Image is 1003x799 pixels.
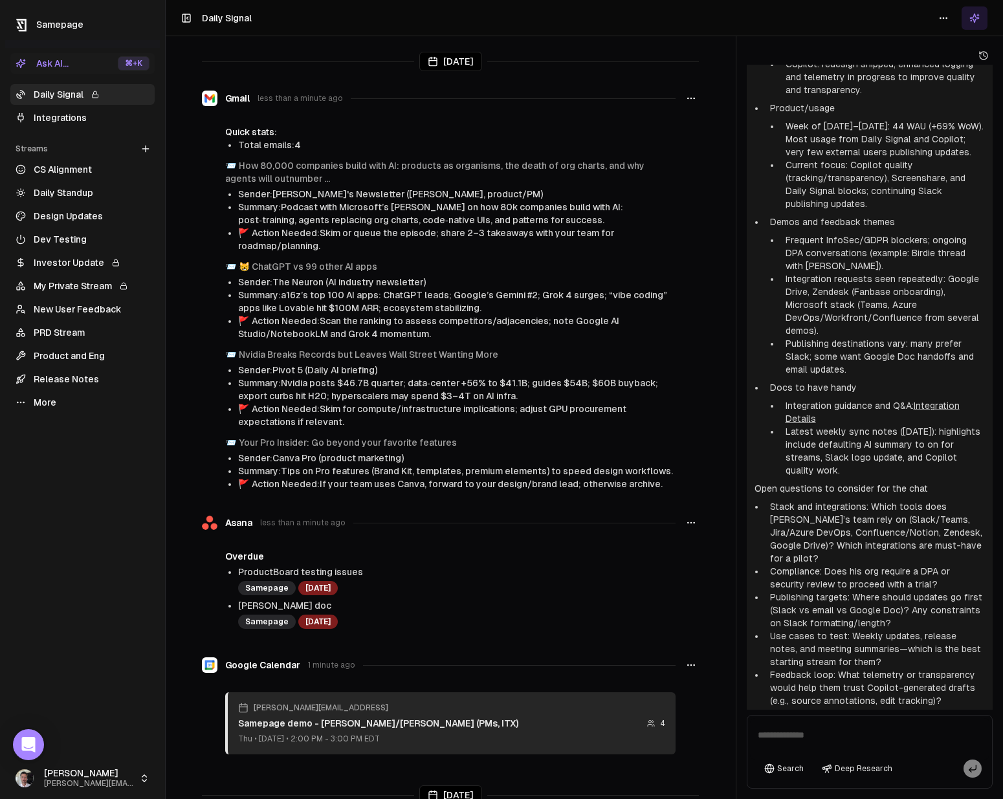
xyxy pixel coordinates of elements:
a: My Private Stream [10,276,155,296]
span: 4 [660,718,665,728]
a: Nvidia Breaks Records but Leaves Wall Street Wanting More [239,349,498,360]
a: ProductBoard testing issues [238,567,363,577]
span: flag [238,404,249,414]
li: Total emails: 4 [238,138,676,151]
span: flag [238,479,249,489]
li: Compliance: Does his org require a DPA or security review to proceed with a trial? [765,565,985,591]
li: Latest weekly sync notes ([DATE]): highlights include defaulting AI summary to on for streams, Sl... [780,425,985,477]
a: New User Feedback [10,299,155,320]
a: PRD Stream [10,322,155,343]
span: [PERSON_NAME][EMAIL_ADDRESS] [254,703,388,713]
a: Release Notes [10,369,155,389]
a: How 80,000 companies build with AI: products as organisms, the death of org charts, and why agent... [225,160,645,184]
a: Daily Signal [10,84,155,105]
li: Week of [DATE]–[DATE]: 44 WAU (+69% WoW). Most usage from Daily Signal and Copilot; very few exte... [780,120,985,159]
div: [DATE] [298,581,338,595]
img: Google Calendar [202,657,217,673]
li: Demos and feedback themes [765,215,985,376]
span: flag [238,316,249,326]
img: Asana [202,516,217,531]
div: [DATE] [298,615,338,629]
li: Sender: Pivot 5 (Daily AI briefing) [238,364,676,377]
a: More [10,392,155,413]
span: [PERSON_NAME][EMAIL_ADDRESS] [44,779,134,789]
div: Open Intercom Messenger [13,729,44,760]
li: Action Needed: If your team uses Canva, forward to your design/brand lead; otherwise archive. [238,477,676,490]
h4: Overdue [225,550,676,563]
li: Copilot: redesign shipped; enhanced logging and telemetry in progress to improve quality and tran... [780,58,985,96]
div: [DATE] [419,52,482,71]
div: Thu • [DATE] • 2:00 PM - 3:00 PM EDT [238,734,518,744]
div: Samepage demo - [PERSON_NAME]/[PERSON_NAME] (PMs, ITX) [238,717,518,730]
li: Action Needed: Scan the ranking to assess competitors/adjacencies; note Google AI Studio/Notebook... [238,314,676,340]
div: ⌘ +K [118,56,149,71]
a: [PERSON_NAME] doc [238,600,331,611]
li: Summary: a16z’s top 100 AI apps: ChatGPT leads; Google’s Gemini #2; Grok 4 surges; “vibe coding” ... [238,289,676,314]
span: Google Calendar [225,659,300,672]
a: Integrations [10,107,155,128]
a: Your Pro Insider: Go beyond your favorite features [239,437,457,448]
li: Summary: Nvidia posts $46.7B quarter; data‑center +56% to $41.1B; guides $54B; $60B buyback; expo... [238,377,676,402]
span: 1 minute ago [308,660,355,670]
div: Quick stats: [225,126,676,138]
li: Publishing destinations vary: many prefer Slack; some want Google Doc handoffs and email updates. [780,337,985,376]
div: Ask AI... [16,57,69,70]
span: envelope [225,437,236,448]
span: envelope [225,349,236,360]
span: Gmail [225,92,250,105]
li: Current focus: Copilot quality (tracking/transparency), Screenshare, and Daily Signal blocks; con... [780,159,985,210]
li: Action Needed: Skim or queue the episode; share 2–3 takeaways with your team for roadmap/planning. [238,226,676,252]
a: Design Updates [10,206,155,226]
a: Dev Testing [10,229,155,250]
div: Samepage [238,581,296,595]
li: Product/usage [765,102,985,210]
a: 😸 ChatGPT vs 99 other AI apps [239,261,377,272]
li: Sender: [PERSON_NAME]'s Newsletter ([PERSON_NAME], product/PM) [238,188,676,201]
button: Search [758,760,810,778]
span: envelope [225,261,236,272]
li: Feedback loop: What telemetry or transparency would help them trust Copilot-generated drafts (e.g... [765,668,985,707]
span: less than a minute ago [258,93,343,104]
li: Docs to have handy [765,381,985,477]
span: Asana [225,516,252,529]
a: Investor Update [10,252,155,273]
img: Gmail [202,91,217,106]
p: Open questions to consider for the chat [755,482,985,495]
button: [PERSON_NAME][PERSON_NAME][EMAIL_ADDRESS] [10,763,155,794]
a: CS Alignment [10,159,155,180]
span: [PERSON_NAME] [44,768,134,780]
div: Streams [10,138,155,159]
li: Sender: The Neuron (AI industry newsletter) [238,276,676,289]
li: Publishing targets: Where should updates go first (Slack vs email vs Google Doc)? Any constraints... [765,591,985,629]
a: Daily Standup [10,182,155,203]
li: Summary: Podcast with Microsoft’s [PERSON_NAME] on how 80k companies build with AI: post‑training... [238,201,676,226]
li: Sender: Canva Pro (product marketing) [238,452,676,465]
button: Deep Research [815,760,899,778]
a: Product and Eng [10,345,155,366]
img: _image [16,769,34,787]
div: Samepage [238,615,296,629]
li: Use cases to test: Weekly updates, release notes, and meeting summaries—which is the best startin... [765,629,985,668]
span: less than a minute ago [260,518,346,528]
button: Ask AI...⌘+K [10,53,155,74]
span: envelope [225,160,236,171]
li: Integration guidance and Q&A: [780,399,985,425]
li: Stack and integrations: Which tools does [PERSON_NAME]’s team rely on (Slack/Teams, Jira/Azure De... [765,500,985,565]
li: Frequent InfoSec/GDPR blockers; ongoing DPA conversations (example: Birdie thread with [PERSON_NA... [780,234,985,272]
li: Summary: Tips on Pro features (Brand Kit, templates, premium elements) to speed design workflows. [238,465,676,477]
span: flag [238,228,249,238]
span: Samepage [36,19,83,30]
li: Action Needed: Skim for compute/infrastructure implications; adjust GPU procurement expectations ... [238,402,676,428]
li: Integration requests seen repeatedly: Google Drive, Zendesk (Fanbase onboarding), Microsoft stack... [780,272,985,337]
h1: Daily Signal [202,12,252,25]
